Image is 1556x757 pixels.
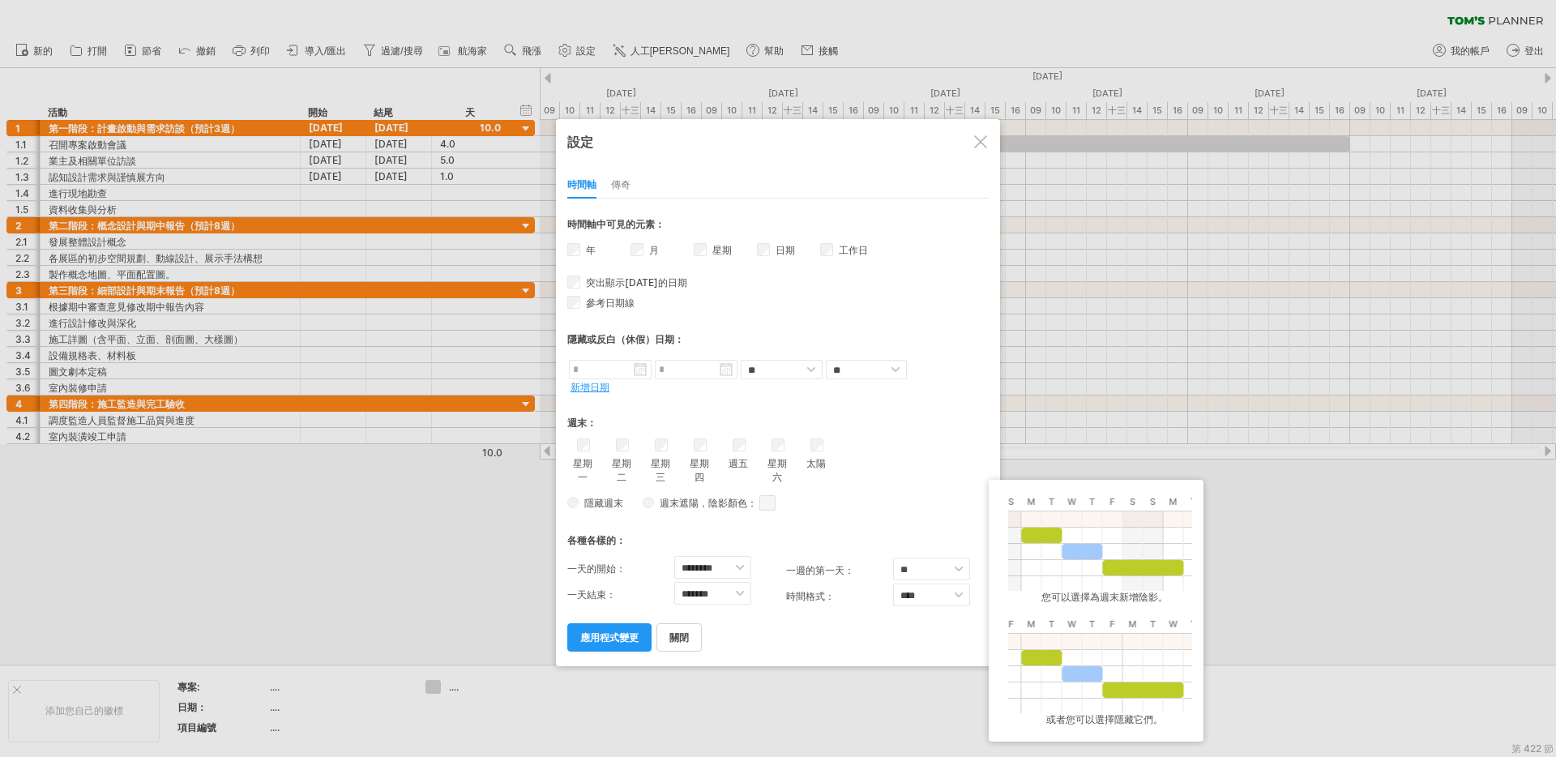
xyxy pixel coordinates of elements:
font: 應用程式變更 [580,631,639,644]
font: 您可以選擇為週末新增陰影。 [1041,591,1168,603]
font: ，陰影顏色： [699,497,757,509]
font: 星期三 [651,457,670,483]
a: 應用程式變更 [567,623,652,652]
a: 關閉 [656,623,702,652]
font: 星期四 [690,457,709,483]
font: 設定 [567,134,593,150]
font: 一天的開始： [567,562,626,575]
font: 年 [586,244,596,256]
font: 時間軸 [567,178,596,190]
font: 週末： [567,417,596,429]
font: 週五 [729,457,748,469]
font: 時間格式： [786,590,835,602]
font: 月 [649,244,659,256]
font: 隱藏或反白（休假）日期： [567,333,684,345]
font: 或者您可以選擇隱藏它們。 [1046,713,1163,725]
font: 傳奇 [611,178,631,190]
font: 各種各樣的： [567,534,626,546]
font: 關閉 [669,631,689,644]
font: 一週的第一天： [786,564,854,576]
font: 週末遮陽 [660,497,699,509]
font: 星期 [712,244,732,256]
font: 一天結束： [567,588,616,601]
span: 按一下此處以變更陰影顏色 [759,495,776,511]
font: 星期一 [573,457,592,483]
font: 星期六 [767,457,787,483]
font: 隱藏週末 [584,497,623,509]
font: 日期 [776,244,795,256]
font: 突出顯示[DATE]的日期 [586,276,687,289]
font: 太陽 [806,457,826,469]
font: 工作日 [839,244,868,256]
font: 星期二 [612,457,631,483]
font: 參考日期線 [586,297,635,309]
font: 時間軸中可見的元素： [567,218,665,230]
a: 新增日期 [571,381,609,393]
